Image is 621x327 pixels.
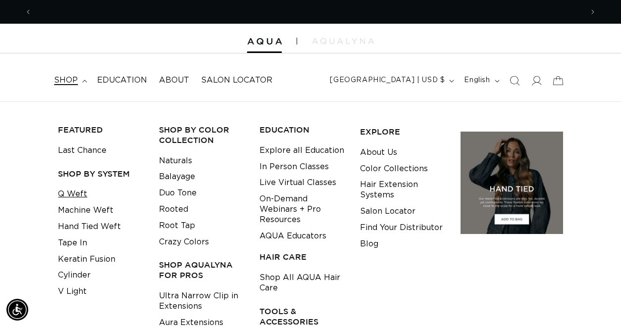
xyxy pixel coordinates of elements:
a: Root Tap [159,218,195,234]
button: English [458,71,503,90]
a: On-Demand Webinars + Pro Resources [259,191,345,228]
a: Duo Tone [159,185,197,201]
h3: Shop by Color Collection [159,125,244,145]
a: Hair Extension Systems [360,177,445,203]
a: Last Chance [58,142,106,159]
h3: EDUCATION [259,125,345,135]
a: Tape In [58,235,87,251]
a: V Light [58,283,87,300]
a: Balayage [159,169,195,185]
h3: TOOLS & ACCESSORIES [259,306,345,327]
span: shop [54,75,78,86]
a: Salon Locator [195,69,278,92]
button: Next announcement [582,2,604,21]
a: Hand Tied Weft [58,219,121,235]
a: Cylinder [58,267,91,283]
span: English [464,75,490,86]
a: Rooted [159,201,188,218]
a: About Us [360,144,397,161]
a: AQUA Educators [259,228,326,244]
span: Salon Locator [201,75,272,86]
a: Ultra Narrow Clip in Extensions [159,288,244,315]
span: Education [97,75,147,86]
h3: EXPLORE [360,127,445,137]
a: Naturals [159,153,192,169]
h3: HAIR CARE [259,252,345,262]
a: Machine Weft [58,202,113,219]
div: Accessibility Menu [6,299,28,321]
a: Live Virtual Classes [259,175,336,191]
button: [GEOGRAPHIC_DATA] | USD $ [324,71,458,90]
summary: Search [504,70,525,92]
span: [GEOGRAPHIC_DATA] | USD $ [330,75,445,86]
a: About [153,69,195,92]
button: Previous announcement [17,2,39,21]
span: About [159,75,189,86]
a: Find Your Distributor [360,220,443,236]
a: Shop All AQUA Hair Care [259,270,345,296]
a: Keratin Fusion [58,251,115,268]
a: In Person Classes [259,159,329,175]
h3: FEATURED [58,125,143,135]
h3: Shop AquaLyna for Pros [159,260,244,280]
img: Aqua Hair Extensions [247,38,282,45]
a: Blog [360,236,378,252]
a: Education [91,69,153,92]
a: Color Collections [360,161,428,177]
summary: shop [48,69,91,92]
a: Salon Locator [360,203,415,220]
img: aqualyna.com [312,38,374,44]
a: Crazy Colors [159,234,209,250]
h3: SHOP BY SYSTEM [58,169,143,179]
a: Explore all Education [259,142,344,159]
a: Q Weft [58,186,87,202]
